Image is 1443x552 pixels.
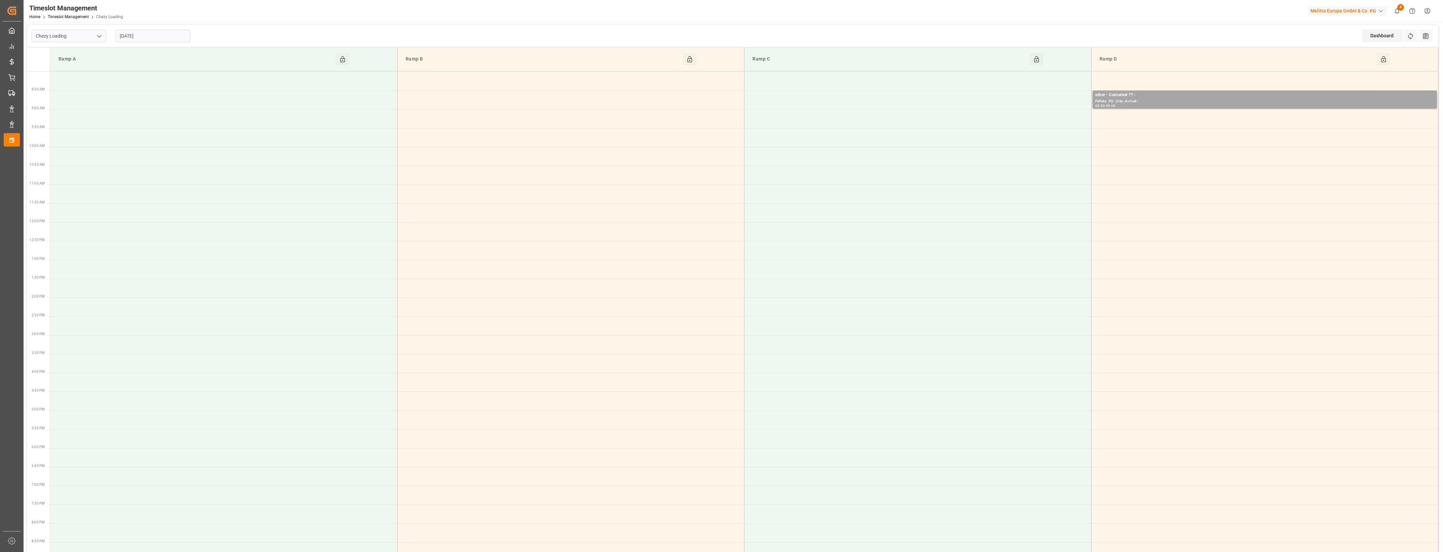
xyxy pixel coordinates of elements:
[32,332,45,336] span: 3:00 PM
[32,87,45,91] span: 8:30 AM
[32,539,45,543] span: 8:30 PM
[48,14,89,19] a: Timeslot Management
[1106,104,1116,107] div: 09:00
[1390,3,1405,18] button: show 8 new notifications
[1397,4,1404,11] span: 8
[56,53,336,66] div: Ramp A
[29,144,45,148] span: 10:00 AM
[32,370,45,373] span: 4:00 PM
[32,276,45,279] span: 1:30 PM
[32,125,45,129] span: 9:30 AM
[32,351,45,355] span: 3:30 PM
[32,389,45,392] span: 4:30 PM
[29,200,45,204] span: 11:30 AM
[32,502,45,505] span: 7:30 PM
[29,163,45,166] span: 10:30 AM
[32,445,45,449] span: 6:00 PM
[403,53,683,66] div: Ramp B
[29,219,45,223] span: 12:00 PM
[116,30,190,42] input: DD-MM-YYYY
[29,238,45,242] span: 12:30 PM
[1308,4,1390,17] button: Melitta Europa GmbH & Co. KG
[1105,104,1106,107] div: -
[32,426,45,430] span: 5:30 PM
[32,407,45,411] span: 5:00 PM
[1095,92,1434,98] div: other - Container ?? -
[32,257,45,261] span: 1:00 PM
[32,30,106,42] input: Type to search/select
[32,294,45,298] span: 2:00 PM
[32,464,45,468] span: 6:30 PM
[29,3,123,13] div: Timeslot Management
[32,313,45,317] span: 2:30 PM
[1308,6,1387,16] div: Melitta Europa GmbH & Co. KG
[1095,98,1434,104] div: Pallets: ,TU: ,City: ,Arrival:
[1095,104,1105,107] div: 08:30
[1097,53,1377,66] div: Ramp D
[29,14,40,19] a: Home
[1362,30,1403,42] div: Dashboard
[94,31,104,41] button: open menu
[29,182,45,185] span: 11:00 AM
[1405,3,1420,18] button: Help Center
[32,106,45,110] span: 9:00 AM
[32,520,45,524] span: 8:00 PM
[32,483,45,486] span: 7:00 PM
[750,53,1030,66] div: Ramp C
